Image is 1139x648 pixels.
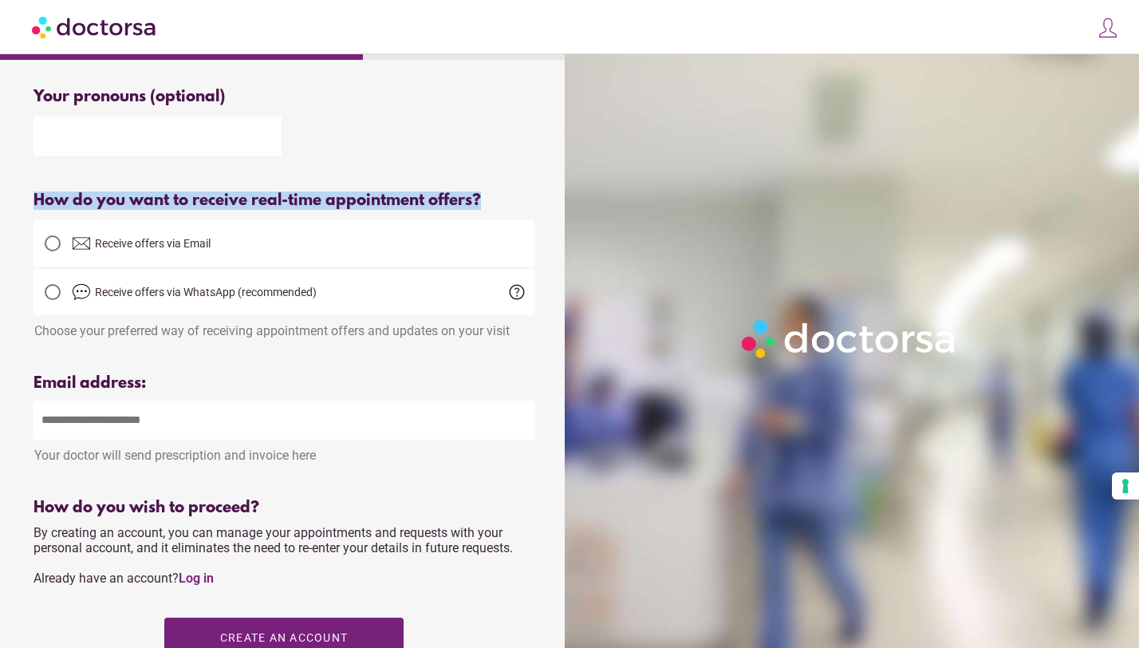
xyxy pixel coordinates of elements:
[507,283,526,302] span: help
[33,315,534,338] div: Choose your preferred way of receiving appointment offers and updates on your visit
[33,88,534,106] div: Your pronouns (optional)
[735,314,964,365] img: Logo-Doctorsa-trans-White-partial-flat.png
[32,9,158,45] img: Doctorsa.com
[33,525,513,586] span: By creating an account, you can manage your appointments and requests with your personal account,...
[95,237,211,250] span: Receive offers via Email
[72,283,91,302] img: chat
[33,192,534,210] div: How do you want to receive real-time appointment offers?
[72,234,91,253] img: email
[179,571,214,586] a: Log in
[33,374,534,393] div: Email address:
[33,440,534,463] div: Your doctor will send prescription and invoice here
[220,631,348,644] span: Create an account
[95,286,317,298] span: Receive offers via WhatsApp (recommended)
[33,499,534,517] div: How do you wish to proceed?
[1097,17,1119,39] img: icons8-customer-100.png
[1112,472,1139,500] button: Your consent preferences for tracking technologies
